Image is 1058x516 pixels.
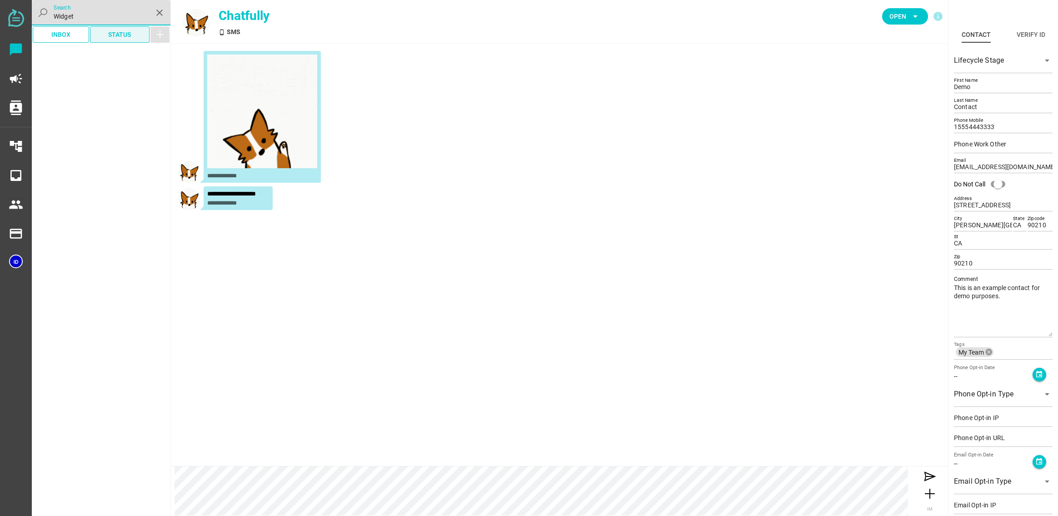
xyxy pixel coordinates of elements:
[9,139,23,154] i: account_tree
[1035,371,1043,378] i: event
[219,27,575,37] div: SMS
[9,100,23,115] i: contacts
[995,347,1053,358] input: My TeamTags
[954,75,1053,93] input: First Name
[1042,476,1053,487] i: arrow_drop_down
[954,231,1053,250] input: St
[954,155,1053,173] input: Email
[1013,213,1027,231] input: State
[954,451,1033,459] div: Email Opt-in Date
[1042,389,1053,400] i: arrow_drop_down
[954,496,1053,514] input: Email Opt-in IP
[9,168,23,183] i: inbox
[8,9,24,27] img: svg+xml;base64,PD94bWwgdmVyc2lvbj0iMS4wIiBlbmNvZGluZz0iVVRGLTgiPz4KPHN2ZyB2ZXJzaW9uPSIxLjEiIHZpZX...
[954,283,1053,336] textarea: Comment
[954,251,1053,270] input: Zip
[882,8,928,25] button: Open
[962,29,991,40] div: Contact
[154,7,165,18] i: close
[51,29,70,40] span: Inbox
[985,348,993,356] i: cancel
[954,193,1053,211] input: Address
[9,226,23,241] i: payment
[207,55,317,168] img: welcome.gif
[927,506,933,511] span: IM
[954,429,1053,447] input: Phone Opt-in URL
[108,29,131,40] span: Status
[1035,458,1043,466] i: event
[954,372,1033,381] div: --
[1017,29,1045,40] div: Verify ID
[9,255,23,268] img: 68b7f1fea57813c0fe0b7b19-30.png
[889,11,906,22] span: Open
[954,213,1012,231] input: City
[954,180,985,189] div: Do Not Call
[933,11,943,22] i: info
[219,29,225,35] i: SMS
[9,42,23,57] i: chat_bubble
[219,6,575,25] div: Chatfully
[954,364,1033,372] div: Phone Opt-in Date
[9,197,23,212] i: people
[958,348,984,356] span: My Team
[1042,55,1053,66] i: arrow_drop_down
[954,115,1053,133] input: Phone Mobile
[954,135,1053,153] input: Phone Work Other
[910,11,921,22] i: arrow_drop_down
[954,409,1053,427] input: Phone Opt-in IP
[1028,213,1053,231] input: Zipcode
[954,175,1011,193] div: Do Not Call
[33,26,89,43] button: Inbox
[954,95,1053,113] input: Last Name
[90,26,150,43] button: Status
[9,71,23,86] i: campaign
[954,459,1033,469] div: --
